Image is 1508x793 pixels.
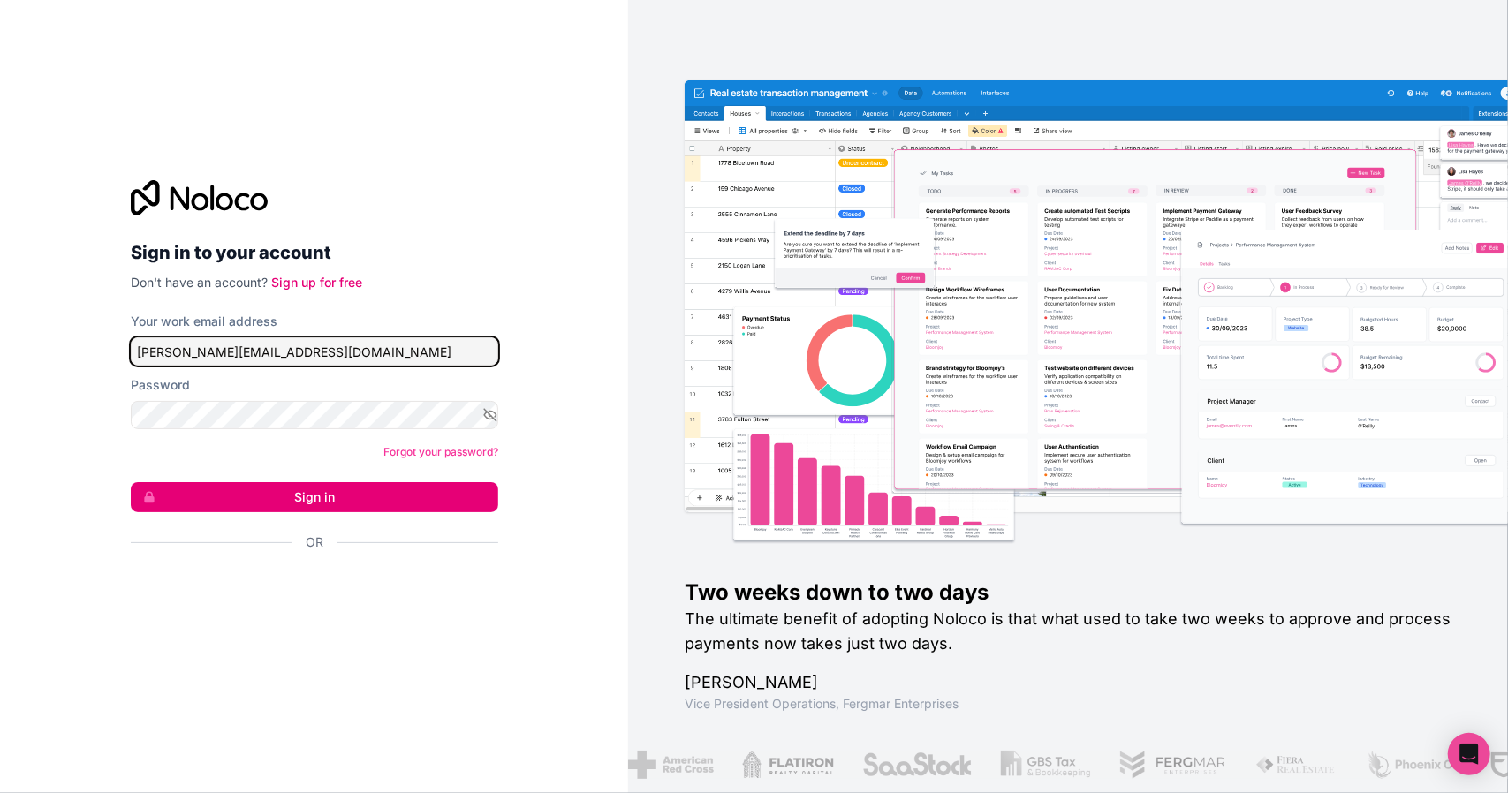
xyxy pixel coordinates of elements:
[685,578,1451,607] h1: Two weeks down to two days
[306,533,323,551] span: Or
[861,751,972,779] img: /assets/saastock-C6Zbiodz.png
[741,751,833,779] img: /assets/flatiron-C8eUkumj.png
[271,275,362,290] a: Sign up for free
[1118,751,1226,779] img: /assets/fergmar-CudnrXN5.png
[1254,751,1337,779] img: /assets/fiera-fwj2N5v4.png
[122,570,493,609] iframe: Sign in with Google Button
[685,607,1451,656] h2: The ultimate benefit of adopting Noloco is that what used to take two weeks to approve and proces...
[1000,751,1090,779] img: /assets/gbstax-C-GtDUiK.png
[685,695,1451,713] h1: Vice President Operations , Fergmar Enterprises
[131,313,277,330] label: Your work email address
[131,237,498,268] h2: Sign in to your account
[131,401,498,429] input: Password
[1365,751,1460,779] img: /assets/phoenix-BREaitsQ.png
[627,751,713,779] img: /assets/american-red-cross-BAupjrZR.png
[1448,733,1490,775] div: Open Intercom Messenger
[685,670,1451,695] h1: [PERSON_NAME]
[131,275,268,290] span: Don't have an account?
[383,445,498,458] a: Forgot your password?
[131,337,498,366] input: Email address
[131,376,190,394] label: Password
[131,482,498,512] button: Sign in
